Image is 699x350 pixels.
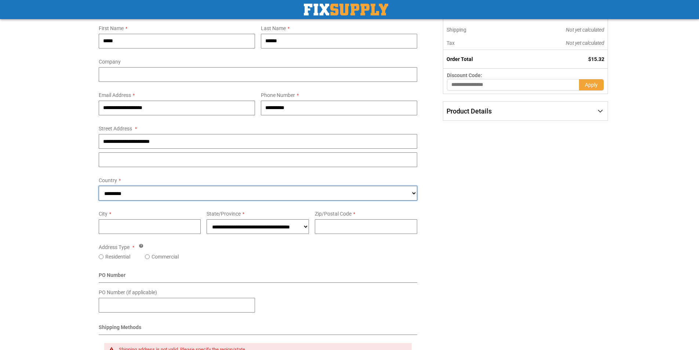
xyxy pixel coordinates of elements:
[99,59,121,65] span: Company
[566,40,604,46] span: Not yet calculated
[152,253,179,260] label: Commercial
[99,244,130,250] span: Address Type
[99,289,157,295] span: PO Number (if applicable)
[588,56,604,62] span: $15.32
[447,27,466,33] span: Shipping
[304,4,388,15] img: Fix Industrial Supply
[447,107,492,115] span: Product Details
[304,4,388,15] a: store logo
[99,92,131,98] span: Email Address
[207,211,241,217] span: State/Province
[588,14,604,19] span: $15.32
[447,72,482,78] span: Discount Code:
[261,92,295,98] span: Phone Number
[261,25,286,31] span: Last Name
[315,211,352,217] span: Zip/Postal Code
[579,79,604,91] button: Apply
[105,253,130,260] label: Residential
[447,56,473,62] strong: Order Total
[99,211,108,217] span: City
[99,324,418,335] div: Shipping Methods
[99,25,124,31] span: First Name
[585,82,598,88] span: Apply
[99,271,418,283] div: PO Number
[99,177,117,183] span: Country
[443,36,516,50] th: Tax
[99,126,132,131] span: Street Address
[566,27,604,33] span: Not yet calculated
